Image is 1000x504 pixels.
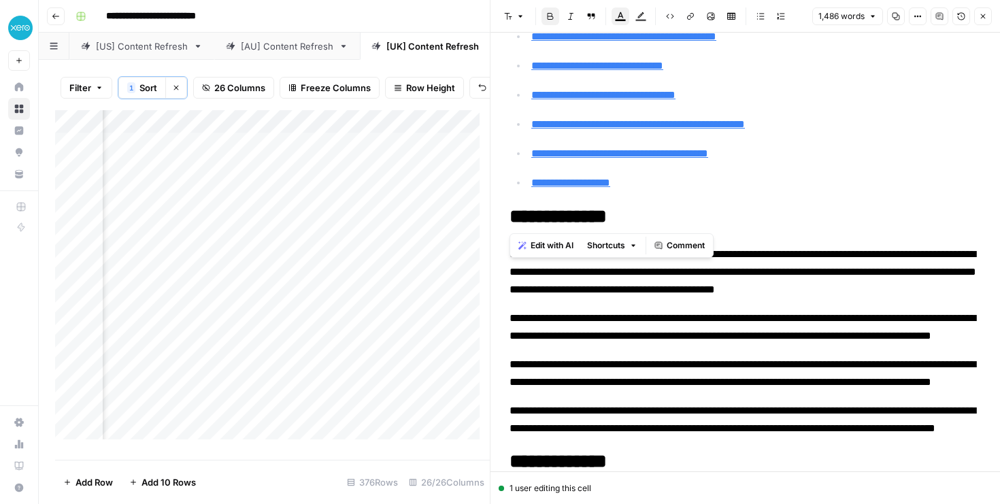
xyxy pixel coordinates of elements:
a: Insights [8,120,30,141]
span: Comment [667,239,705,252]
button: 1Sort [118,77,165,99]
span: Row Height [406,81,455,95]
button: Edit with AI [513,237,579,254]
button: Add Row [55,471,121,493]
span: Add 10 Rows [141,475,196,489]
button: Add 10 Rows [121,471,204,493]
div: 1 user editing this cell [499,482,992,494]
a: Your Data [8,163,30,185]
div: 376 Rows [341,471,403,493]
div: 26/26 Columns [403,471,490,493]
button: Workspace: XeroOps [8,11,30,45]
div: [AU] Content Refresh [241,39,333,53]
span: Shortcuts [587,239,625,252]
button: Freeze Columns [280,77,380,99]
a: Usage [8,433,30,455]
a: [[GEOGRAPHIC_DATA]] Content Refresh [360,33,584,60]
button: Help + Support [8,477,30,499]
a: [AU] Content Refresh [214,33,360,60]
a: Home [8,76,30,98]
button: Comment [649,237,710,254]
span: Edit with AI [531,239,573,252]
img: XeroOps Logo [8,16,33,40]
a: Opportunities [8,141,30,163]
span: 1 [129,82,133,93]
span: 1,486 words [818,10,865,22]
button: Row Height [385,77,464,99]
a: Settings [8,411,30,433]
button: Shortcuts [582,237,643,254]
a: Browse [8,98,30,120]
button: 26 Columns [193,77,274,99]
div: 1 [127,82,135,93]
button: 1,486 words [812,7,883,25]
a: Learning Hub [8,455,30,477]
span: Filter [69,81,91,95]
span: Freeze Columns [301,81,371,95]
span: Add Row [76,475,113,489]
button: Filter [61,77,112,99]
div: [US] Content Refresh [96,39,188,53]
span: 26 Columns [214,81,265,95]
span: Sort [139,81,157,95]
a: [US] Content Refresh [69,33,214,60]
div: [[GEOGRAPHIC_DATA]] Content Refresh [386,39,558,53]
